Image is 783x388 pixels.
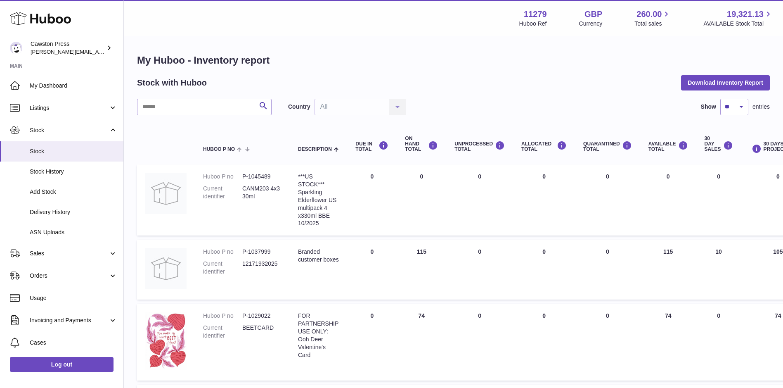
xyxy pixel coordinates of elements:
[30,188,117,196] span: Add Stock
[31,40,105,56] div: Cawston Press
[30,168,117,176] span: Stock History
[640,304,696,381] td: 74
[606,312,609,319] span: 0
[203,312,242,320] dt: Huboo P no
[203,260,242,276] dt: Current identifier
[242,248,282,256] dd: P-1037999
[137,77,207,88] h2: Stock with Huboo
[242,312,282,320] dd: P-1029022
[203,324,242,340] dt: Current identifier
[636,9,662,20] span: 260.00
[30,250,109,257] span: Sales
[30,104,109,112] span: Listings
[30,317,109,324] span: Invoicing and Payments
[703,20,773,28] span: AVAILABLE Stock Total
[30,339,117,347] span: Cases
[242,173,282,181] dd: P-1045489
[298,173,339,227] div: ***US STOCK*** Sparkling Elderflower US multipack 4 x330ml BBE 10/2025
[203,248,242,256] dt: Huboo P no
[203,173,242,181] dt: Huboo P no
[606,248,609,255] span: 0
[606,173,609,180] span: 0
[145,173,187,214] img: product image
[10,357,114,372] a: Log out
[10,42,22,54] img: thomas.carson@cawstonpress.com
[583,141,632,152] div: QUARANTINED Total
[347,304,397,381] td: 0
[397,240,446,300] td: 115
[727,9,764,20] span: 19,321.13
[584,9,602,20] strong: GBP
[681,75,770,90] button: Download Inventory Report
[521,141,567,152] div: ALLOCATED Total
[640,240,696,300] td: 115
[696,304,741,381] td: 0
[298,147,332,152] span: Description
[30,294,117,302] span: Usage
[298,312,339,359] div: FOR PARTNERSHIP USE ONLY: Ooh Deer Valentine's Card
[242,185,282,200] dd: CANM203 4x330ml
[524,9,547,20] strong: 11279
[703,9,773,28] a: 19,321.13 AVAILABLE Stock Total
[513,240,575,300] td: 0
[298,248,339,264] div: Branded customer boxes
[242,260,282,276] dd: 12171932025
[30,272,109,280] span: Orders
[145,312,187,370] img: product image
[145,248,187,289] img: product image
[513,164,575,236] td: 0
[446,304,513,381] td: 0
[705,136,733,152] div: 30 DAY SALES
[30,82,117,90] span: My Dashboard
[446,240,513,300] td: 0
[203,147,235,152] span: Huboo P no
[640,164,696,236] td: 0
[513,304,575,381] td: 0
[405,136,438,152] div: ON HAND Total
[30,229,117,236] span: ASN Uploads
[137,54,770,67] h1: My Huboo - Inventory report
[288,103,310,111] label: Country
[634,9,671,28] a: 260.00 Total sales
[242,324,282,340] dd: BEETCARD
[579,20,603,28] div: Currency
[397,304,446,381] td: 74
[701,103,716,111] label: Show
[397,164,446,236] td: 0
[30,208,117,216] span: Delivery History
[519,20,547,28] div: Huboo Ref
[355,141,388,152] div: DUE IN TOTAL
[347,164,397,236] td: 0
[203,185,242,200] dt: Current identifier
[696,240,741,300] td: 10
[31,48,210,55] span: [PERSON_NAME][EMAIL_ADDRESS][PERSON_NAME][DOMAIN_NAME]
[30,148,117,155] span: Stock
[634,20,671,28] span: Total sales
[648,141,688,152] div: AVAILABLE Total
[347,240,397,300] td: 0
[446,164,513,236] td: 0
[696,164,741,236] td: 0
[752,103,770,111] span: entries
[30,126,109,134] span: Stock
[454,141,505,152] div: UNPROCESSED Total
